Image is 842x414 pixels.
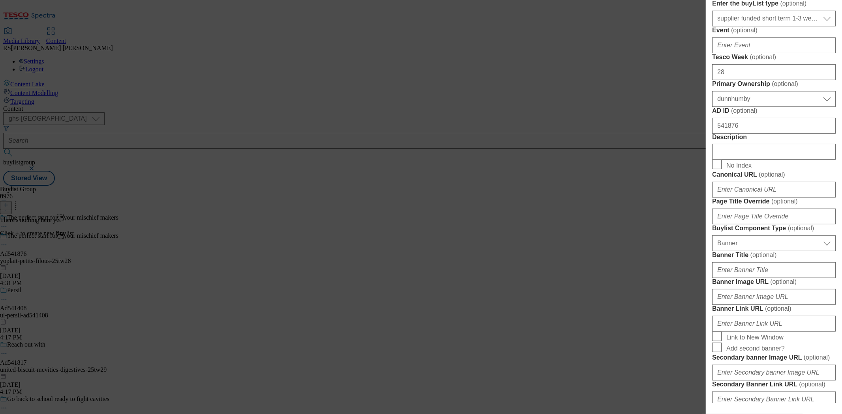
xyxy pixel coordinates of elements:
label: Secondary Banner Link URL [712,380,836,388]
label: Banner Title [712,251,836,259]
input: Enter Secondary Banner Link URL [712,392,836,407]
input: Enter Secondary banner Image URL [712,365,836,380]
input: Enter Canonical URL [712,182,836,198]
label: Buylist Component Type [712,224,836,232]
span: ( optional ) [799,381,825,388]
span: ( optional ) [788,225,814,231]
input: Enter Description [712,144,836,160]
input: Enter Banner Link URL [712,316,836,332]
label: Canonical URL [712,171,836,179]
span: ( optional ) [731,107,758,114]
label: Banner Image URL [712,278,836,286]
span: Link to New Window [726,334,784,341]
label: Primary Ownership [712,80,836,88]
span: ( optional ) [771,198,798,205]
span: ( optional ) [804,354,830,361]
label: Event [712,26,836,34]
span: ( optional ) [731,27,758,34]
span: ( optional ) [750,54,776,60]
input: Enter Event [712,37,836,53]
label: AD ID [712,107,836,115]
span: Add second banner? [726,345,785,352]
span: ( optional ) [770,278,797,285]
span: ( optional ) [765,305,791,312]
span: ( optional ) [759,171,785,178]
span: ( optional ) [772,80,798,87]
span: ( optional ) [750,252,777,258]
label: Secondary banner Image URL [712,354,836,362]
label: Banner Link URL [712,305,836,313]
label: Tesco Week [712,53,836,61]
label: Description [712,134,836,141]
span: No Index [726,162,752,169]
input: Enter Page Title Override [712,209,836,224]
input: Enter Tesco Week [712,64,836,80]
input: Enter AD ID [712,118,836,134]
label: Page Title Override [712,198,836,205]
input: Enter Banner Image URL [712,289,836,305]
input: Enter Banner Title [712,262,836,278]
